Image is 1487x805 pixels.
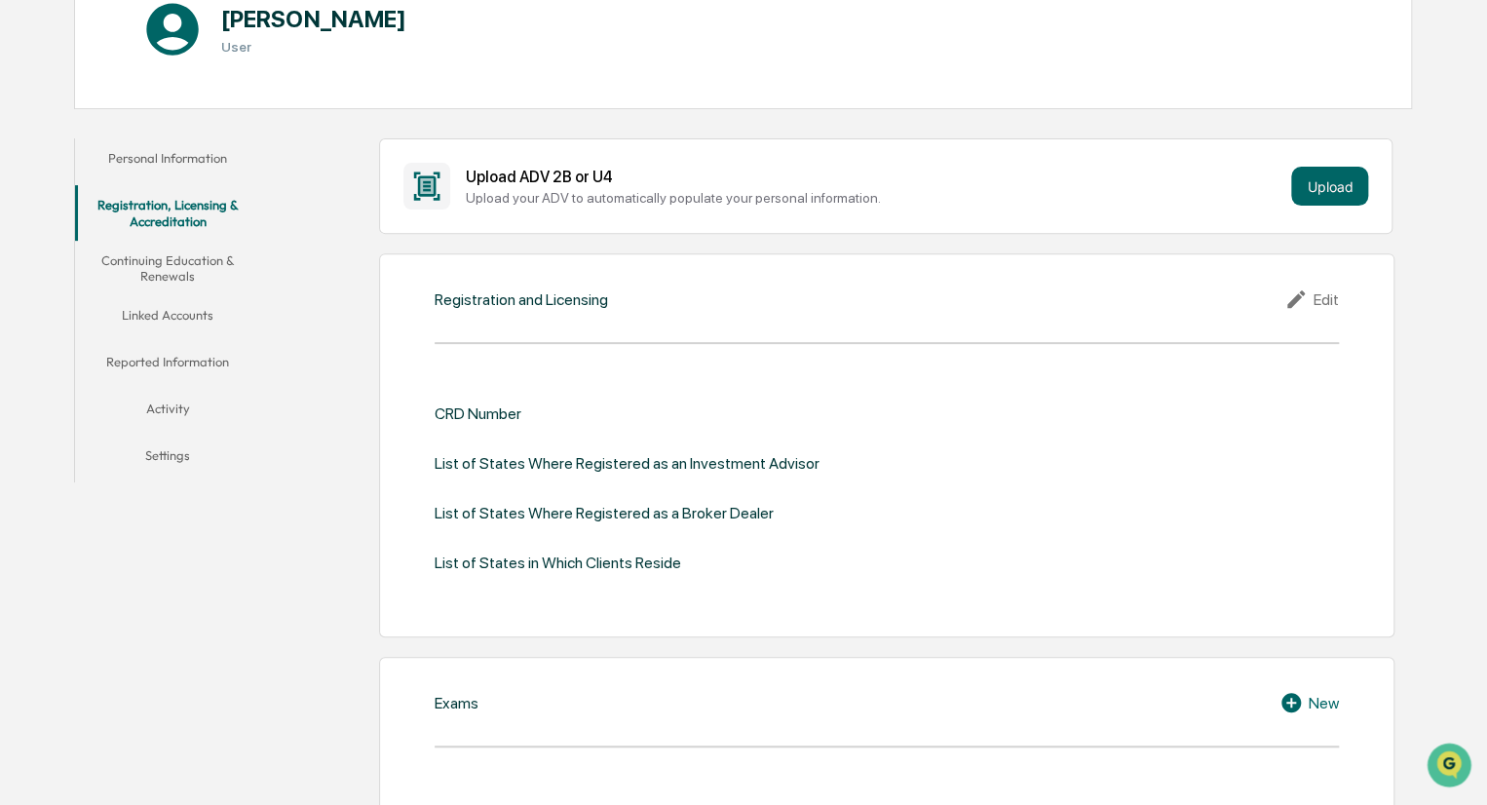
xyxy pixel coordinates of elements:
button: Linked Accounts [75,295,261,342]
button: Settings [75,436,261,482]
button: Activity [75,389,261,436]
div: Edit [1284,287,1339,311]
a: Powered byPylon [137,329,236,345]
div: We're available if you need us! [66,169,247,184]
a: 🔎Data Lookup [12,275,131,310]
button: Start new chat [331,155,355,178]
button: Reported Information [75,342,261,389]
div: Start new chat [66,149,320,169]
img: 1746055101610-c473b297-6a78-478c-a979-82029cc54cd1 [19,149,55,184]
p: How can we help? [19,41,355,72]
div: 🔎 [19,285,35,300]
button: Personal Information [75,138,261,185]
div: Upload ADV 2B or U4 [466,168,1284,186]
div: Registration and Licensing [435,290,608,309]
span: Attestations [161,246,242,265]
span: Pylon [194,330,236,345]
a: 🗄️Attestations [133,238,249,273]
button: Upload [1291,167,1368,206]
h3: User [221,39,405,55]
div: List of States Where Registered as an Investment Advisor [435,454,820,473]
button: Continuing Education & Renewals [75,241,261,296]
h1: [PERSON_NAME] [221,5,405,33]
div: Upload your ADV to automatically populate your personal information. [466,190,1284,206]
div: 🖐️ [19,248,35,263]
iframe: Open customer support [1425,741,1477,793]
div: secondary tabs example [75,138,261,482]
span: Data Lookup [39,283,123,302]
div: 🗄️ [141,248,157,263]
div: New [1279,691,1339,714]
button: Registration, Licensing & Accreditation [75,185,261,241]
div: Exams [435,694,478,712]
span: Preclearance [39,246,126,265]
div: CRD Number [435,404,521,423]
a: 🖐️Preclearance [12,238,133,273]
div: List of States in Which Clients Reside [435,554,681,572]
div: List of States Where Registered as a Broker Dealer [435,504,774,522]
